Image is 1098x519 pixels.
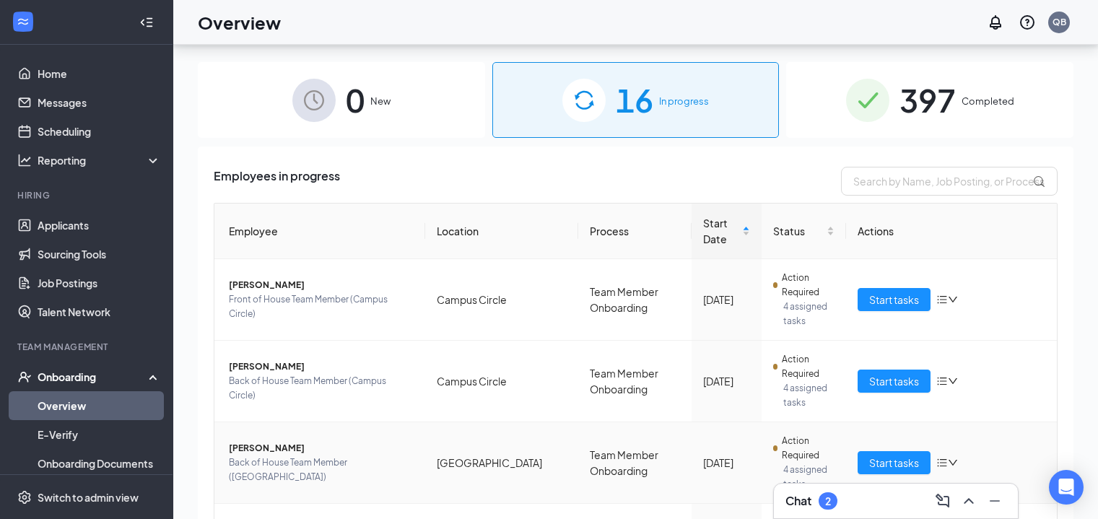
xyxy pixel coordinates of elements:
svg: WorkstreamLogo [16,14,30,29]
h1: Overview [198,10,281,35]
div: Onboarding [38,370,149,384]
span: Action Required [782,352,835,381]
button: Start tasks [858,451,931,474]
button: ChevronUp [957,489,980,513]
button: Minimize [983,489,1006,513]
td: Campus Circle [425,259,578,341]
td: Team Member Onboarding [578,259,692,341]
svg: UserCheck [17,370,32,384]
div: 2 [825,495,831,507]
button: Start tasks [858,370,931,393]
span: down [948,376,958,386]
a: Messages [38,88,161,117]
span: [PERSON_NAME] [229,359,414,374]
a: E-Verify [38,420,161,449]
a: Home [38,59,161,88]
div: Open Intercom Messenger [1049,470,1084,505]
svg: Notifications [987,14,1004,31]
span: bars [936,457,948,468]
th: Process [578,204,692,259]
span: Completed [962,94,1014,108]
span: [PERSON_NAME] [229,441,414,455]
div: [DATE] [703,455,750,471]
div: Reporting [38,153,162,167]
div: [DATE] [703,373,750,389]
span: Start Date [703,215,739,247]
span: bars [936,294,948,305]
th: Employee [214,204,425,259]
svg: ComposeMessage [934,492,951,510]
span: 397 [899,75,956,125]
td: Campus Circle [425,341,578,422]
input: Search by Name, Job Posting, or Process [841,167,1058,196]
th: Actions [846,204,1057,259]
svg: ChevronUp [960,492,977,510]
a: Onboarding Documents [38,449,161,478]
span: Start tasks [869,455,919,471]
svg: Collapse [139,15,154,30]
span: 4 assigned tasks [783,381,835,410]
span: Employees in progress [214,167,340,196]
th: Location [425,204,578,259]
span: 16 [616,75,653,125]
a: Talent Network [38,297,161,326]
span: bars [936,375,948,387]
span: Back of House Team Member (Campus Circle) [229,374,414,403]
div: Hiring [17,189,158,201]
div: Switch to admin view [38,490,139,505]
a: Job Postings [38,269,161,297]
div: QB [1053,16,1066,28]
span: Front of House Team Member (Campus Circle) [229,292,414,321]
span: 4 assigned tasks [783,300,835,328]
a: Overview [38,391,161,420]
span: In progress [659,94,709,108]
span: 4 assigned tasks [783,463,835,492]
a: Sourcing Tools [38,240,161,269]
a: Applicants [38,211,161,240]
svg: Settings [17,490,32,505]
div: [DATE] [703,292,750,308]
span: Back of House Team Member ([GEOGRAPHIC_DATA]) [229,455,414,484]
span: New [370,94,391,108]
svg: Minimize [986,492,1003,510]
span: Status [773,223,824,239]
svg: QuestionInfo [1019,14,1036,31]
span: down [948,295,958,305]
td: Team Member Onboarding [578,422,692,504]
svg: Analysis [17,153,32,167]
span: 0 [346,75,365,125]
div: Team Management [17,341,158,353]
td: [GEOGRAPHIC_DATA] [425,422,578,504]
td: Team Member Onboarding [578,341,692,422]
span: down [948,458,958,468]
th: Status [762,204,846,259]
span: Action Required [782,434,835,463]
span: Start tasks [869,373,919,389]
span: Action Required [782,271,835,300]
span: Start tasks [869,292,919,308]
h3: Chat [785,493,811,509]
span: [PERSON_NAME] [229,278,414,292]
button: Start tasks [858,288,931,311]
button: ComposeMessage [931,489,954,513]
a: Scheduling [38,117,161,146]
